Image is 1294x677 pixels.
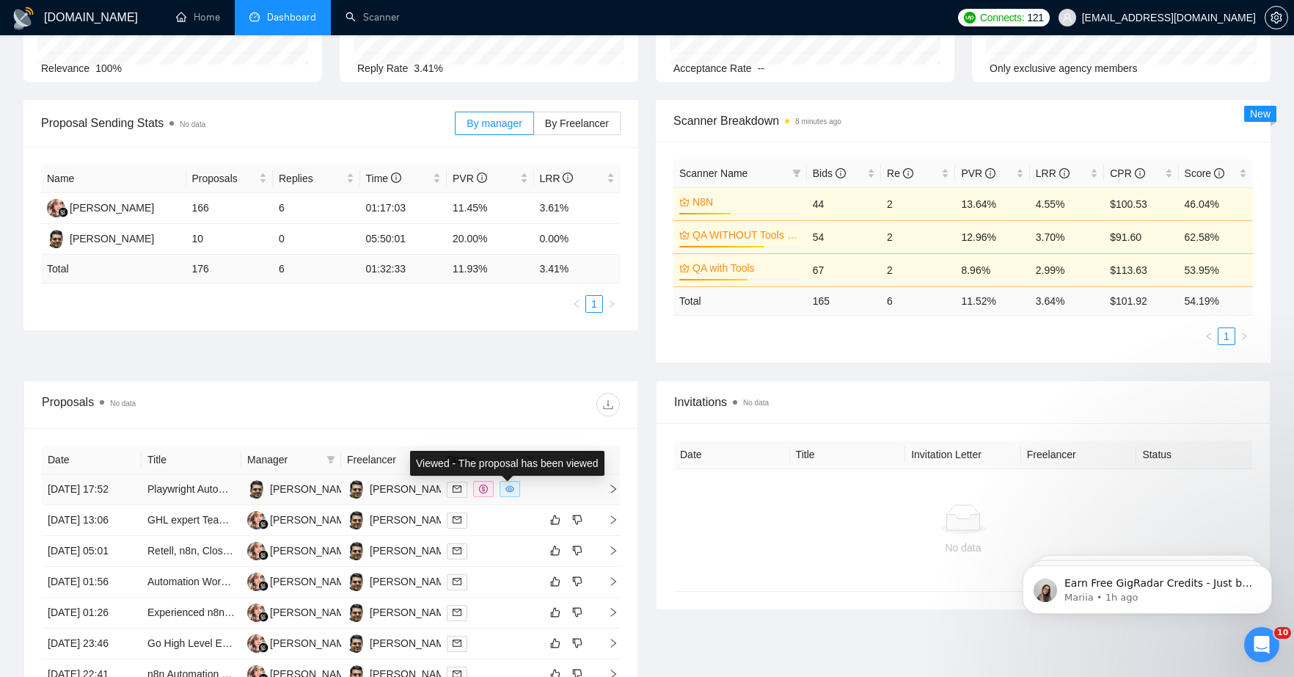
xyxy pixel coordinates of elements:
[673,112,1253,130] span: Scanner Breakdown
[547,542,564,560] button: like
[790,441,906,469] th: Title
[142,598,241,629] td: Experienced n8n Expert Needed for Social Media Automation Workflows
[813,167,846,179] span: Bids
[142,446,241,474] th: Title
[147,607,477,618] a: Experienced n8n Expert Needed for Social Media Automation Workflows
[347,637,454,648] a: PB[PERSON_NAME]
[1179,286,1253,315] td: 54.19 %
[572,607,582,618] span: dislike
[347,634,365,653] img: PB
[674,441,790,469] th: Date
[247,634,266,653] img: AS
[270,543,354,559] div: [PERSON_NAME]
[758,62,764,74] span: --
[270,604,354,620] div: [PERSON_NAME]
[1179,187,1253,220] td: 46.04%
[267,11,316,23] span: Dashboard
[1274,627,1291,639] span: 10
[550,545,560,557] span: like
[270,481,354,497] div: [PERSON_NAME]
[1250,108,1271,120] span: New
[545,117,609,129] span: By Freelancer
[42,505,142,536] td: [DATE] 13:06
[569,604,586,621] button: dislike
[1185,167,1224,179] span: Score
[370,543,454,559] div: [PERSON_NAME]
[596,638,618,648] span: right
[110,399,136,408] span: No data
[596,393,620,416] button: download
[1235,327,1253,345] li: Next Page
[550,514,560,526] span: like
[596,515,618,525] span: right
[572,545,582,557] span: dislike
[505,485,514,493] span: eye
[603,295,621,313] button: right
[789,162,804,184] span: filter
[273,164,360,193] th: Replies
[1265,12,1288,23] a: setting
[147,545,363,557] a: Retell, n8n, Closebot, GHL Tech (Project Basis)
[1104,286,1178,315] td: $ 101.92
[903,168,913,178] span: info-circle
[547,604,564,621] button: like
[347,604,365,622] img: PB
[142,567,241,598] td: Automation Workflow Developer Needed - exp with n8n ( GHL and voice ai exp nice to have)
[347,542,365,560] img: PB
[453,608,461,617] span: mail
[572,514,582,526] span: dislike
[347,513,454,525] a: PB[PERSON_NAME]
[550,607,560,618] span: like
[1244,627,1279,662] iframe: Intercom live chat
[692,227,798,243] a: QA WITHOUT Tools (search in Titles)
[70,200,154,216] div: [PERSON_NAME]
[142,474,241,505] td: Playwright Automation Tester (TypeScript)
[360,255,447,283] td: 01:32:33
[1265,12,1287,23] span: setting
[955,220,1029,253] td: 12.96%
[42,393,331,416] div: Proposals
[453,577,461,586] span: mail
[447,255,534,283] td: 11.93 %
[453,515,461,524] span: mail
[249,12,260,22] span: dashboard
[95,62,122,74] span: 100%
[572,637,582,649] span: dislike
[1001,535,1294,637] iframe: Intercom notifications message
[547,573,564,590] button: like
[603,295,621,313] li: Next Page
[453,173,487,184] span: PVR
[42,474,142,505] td: [DATE] 17:52
[453,546,461,555] span: mail
[961,167,995,179] span: PVR
[258,642,268,653] img: gigradar-bm.png
[42,629,142,659] td: [DATE] 23:46
[550,576,560,587] span: like
[370,604,454,620] div: [PERSON_NAME]
[679,167,747,179] span: Scanner Name
[180,120,205,128] span: No data
[366,173,401,184] span: Time
[569,573,586,590] button: dislike
[1214,168,1224,178] span: info-circle
[679,197,690,207] span: crown
[1030,286,1104,315] td: 3.64 %
[1110,167,1144,179] span: CPR
[258,519,268,529] img: gigradar-bm.png
[142,536,241,567] td: Retell, n8n, Closebot, GHL Tech (Project Basis)
[1218,328,1235,344] a: 1
[477,173,487,183] span: info-circle
[258,612,268,622] img: gigradar-bm.png
[673,62,752,74] span: Acceptance Rate
[1104,253,1178,286] td: $113.63
[241,446,341,474] th: Manager
[247,606,354,618] a: AS[PERSON_NAME]
[955,187,1029,220] td: 13.64%
[540,173,574,184] span: LRR
[881,286,955,315] td: 6
[836,168,846,178] span: info-circle
[42,598,142,629] td: [DATE] 01:26
[569,542,586,560] button: dislike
